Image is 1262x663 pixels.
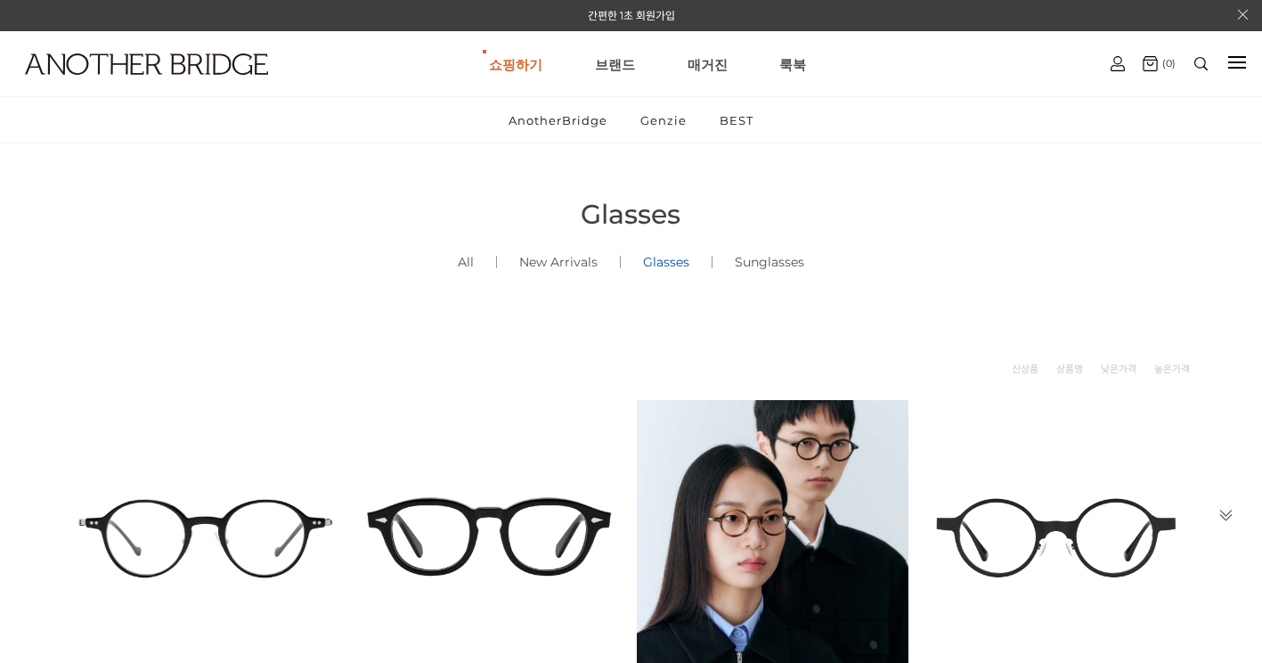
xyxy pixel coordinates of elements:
[688,32,728,96] a: 매거진
[1154,360,1190,378] a: 높은가격
[595,32,635,96] a: 브랜드
[1143,56,1176,71] a: (0)
[497,232,620,292] a: New Arrivals
[625,97,702,143] a: Genzie
[621,232,712,292] a: Glasses
[489,32,542,96] a: 쇼핑하기
[25,53,268,75] img: logo
[436,232,496,292] a: All
[779,32,806,96] a: 룩북
[9,53,199,119] a: logo
[1194,57,1208,70] img: search
[1101,360,1136,378] a: 낮은가격
[712,232,826,292] a: Sunglasses
[581,198,680,231] span: Glasses
[1012,360,1038,378] a: 신상품
[493,97,623,143] a: AnotherBridge
[1143,56,1158,71] img: cart
[1158,57,1176,70] span: (0)
[1056,360,1083,378] a: 상품명
[704,97,769,143] a: BEST
[588,9,675,22] a: 간편한 1초 회원가입
[1111,56,1125,71] img: cart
